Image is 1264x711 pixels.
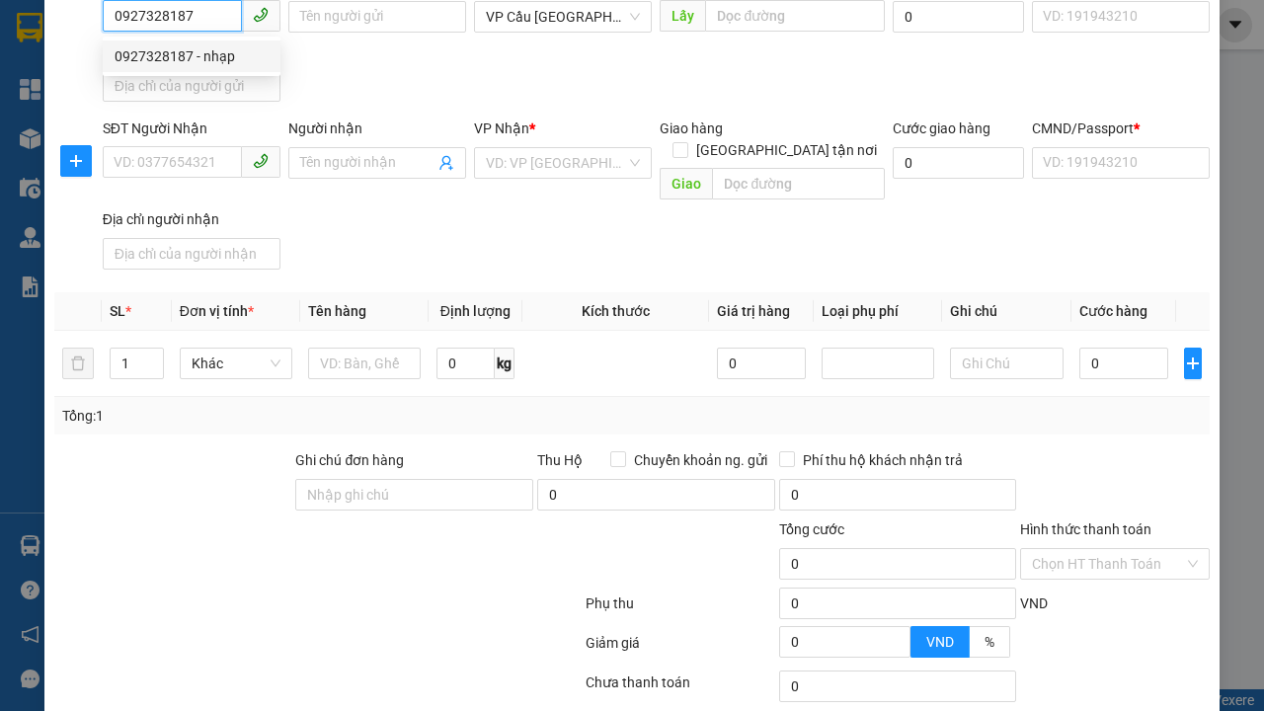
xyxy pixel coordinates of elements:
[60,145,92,177] button: plus
[926,634,954,650] span: VND
[1020,521,1151,537] label: Hình thức thanh toán
[110,303,125,319] span: SL
[253,7,269,23] span: phone
[1079,303,1147,319] span: Cước hàng
[893,120,990,136] label: Cước giao hàng
[440,303,511,319] span: Định lượng
[779,521,844,537] span: Tổng cước
[103,208,280,230] div: Địa chỉ người nhận
[103,70,280,102] input: Địa chỉ của người gửi
[584,592,777,627] div: Phụ thu
[115,45,269,67] div: 0927328187 - nhạp
[814,292,942,331] th: Loại phụ phí
[62,348,94,379] button: delete
[295,479,533,511] input: Ghi chú đơn hàng
[486,2,640,32] span: VP Cầu Sài Gòn
[103,40,280,72] div: 0927328187 - nhạp
[438,155,454,171] span: user-add
[308,348,421,379] input: VD: Bàn, Ghế
[717,303,790,319] span: Giá trị hàng
[584,671,777,706] div: Chưa thanh toán
[308,303,366,319] span: Tên hàng
[985,634,994,650] span: %
[660,120,723,136] span: Giao hàng
[495,348,514,379] span: kg
[688,139,885,161] span: [GEOGRAPHIC_DATA] tận nơi
[717,348,806,379] input: 0
[1184,348,1202,379] button: plus
[1185,355,1201,371] span: plus
[893,147,1024,179] input: Cước giao hàng
[582,303,650,319] span: Kích thước
[795,449,971,471] span: Phí thu hộ khách nhận trả
[893,1,1024,33] input: Cước lấy hàng
[537,452,583,468] span: Thu Hộ
[61,153,91,169] span: plus
[712,168,884,199] input: Dọc đường
[474,120,529,136] span: VP Nhận
[1020,595,1048,611] span: VND
[288,118,466,139] div: Người nhận
[584,632,777,667] div: Giảm giá
[950,348,1063,379] input: Ghi Chú
[1032,118,1210,139] div: CMND/Passport
[253,153,269,169] span: phone
[295,452,404,468] label: Ghi chú đơn hàng
[626,449,775,471] span: Chuyển khoản ng. gửi
[103,118,280,139] div: SĐT Người Nhận
[660,168,712,199] span: Giao
[942,292,1070,331] th: Ghi chú
[103,238,280,270] input: Địa chỉ của người nhận
[180,303,254,319] span: Đơn vị tính
[62,405,490,427] div: Tổng: 1
[192,349,280,378] span: Khác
